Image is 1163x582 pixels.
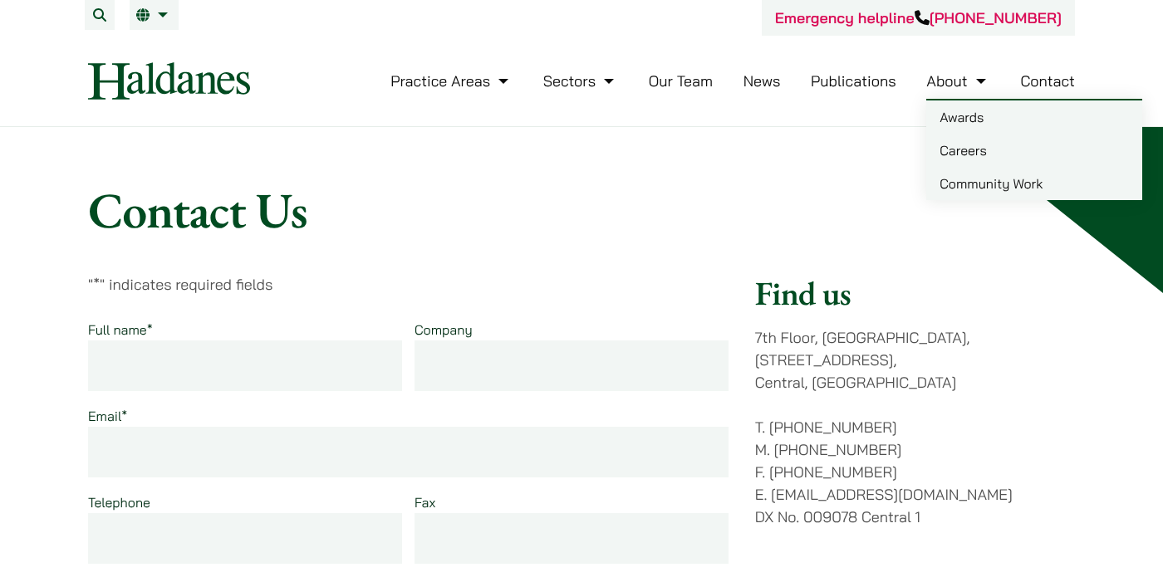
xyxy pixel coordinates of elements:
h1: Contact Us [88,180,1075,240]
a: Our Team [649,71,713,90]
label: Email [88,408,127,424]
label: Full name [88,321,153,338]
p: T. [PHONE_NUMBER] M. [PHONE_NUMBER] F. [PHONE_NUMBER] E. [EMAIL_ADDRESS][DOMAIN_NAME] DX No. 0090... [755,416,1075,528]
p: 7th Floor, [GEOGRAPHIC_DATA], [STREET_ADDRESS], Central, [GEOGRAPHIC_DATA] [755,326,1075,394]
a: News [743,71,781,90]
a: Awards [926,100,1142,134]
a: Contact [1020,71,1075,90]
a: Careers [926,134,1142,167]
label: Company [415,321,473,338]
a: EN [136,8,172,22]
a: Publications [811,71,896,90]
a: Practice Areas [390,71,513,90]
a: Sectors [543,71,618,90]
label: Fax [415,494,435,511]
img: Logo of Haldanes [88,62,250,100]
a: Emergency helpline[PHONE_NUMBER] [775,8,1062,27]
label: Telephone [88,494,150,511]
p: " " indicates required fields [88,273,729,296]
a: Community Work [926,167,1142,200]
a: About [926,71,989,90]
h2: Find us [755,273,1075,313]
